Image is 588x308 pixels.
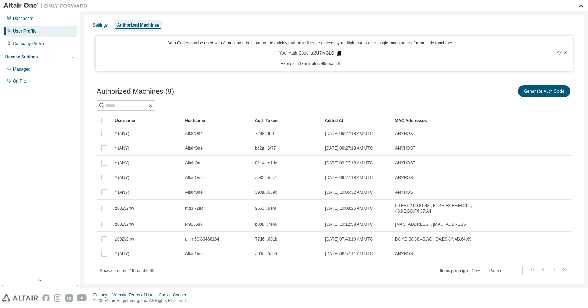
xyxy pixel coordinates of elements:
span: [DATE] 09:27:18 AM UTC [325,131,373,136]
span: * (ANY) [115,131,129,136]
span: 9653...9ef9 [255,206,276,211]
span: ANYHOST [395,131,415,136]
div: Website Terms of Use [112,292,159,298]
span: [DATE] 10:06:32 AM UTC [325,189,373,195]
span: bc2e...6f77 [255,145,276,151]
span: [DATE] 09:27:18 AM UTC [325,145,373,151]
button: Generate Auth Code [518,85,570,97]
span: ANYHOST [395,175,415,180]
span: [DATE] 07:43:10 AM UTC [325,236,373,242]
div: Company Profile [13,41,44,46]
span: [DATE] 10:12:58 AM UTC [325,222,373,227]
p: © 2025 Altair Engineering, Inc. All Rights Reserved. [93,298,193,304]
span: * (ANY) [115,160,129,166]
span: AltairOne [185,251,203,257]
span: AltairOne [185,145,203,151]
div: On Prem [13,78,30,84]
img: linkedin.svg [65,294,73,302]
span: * (ANY) [115,189,129,195]
div: Authorized Machines [117,22,159,28]
span: Page n. [489,266,523,275]
div: Added At [325,115,389,126]
p: Expires in 13 minutes, 49 seconds [100,61,521,67]
span: md3i72ec [185,206,203,211]
span: 8114...e1de [255,160,277,166]
span: * (ANY) [115,175,129,180]
span: AltairOne [185,160,203,166]
span: Showing entries 1 through 9 of 9 [100,268,154,273]
div: Cookie Consent [159,292,192,298]
span: AltairOne [185,175,203,180]
p: Auth Codes can be used with Almutil by administrators to quickly authorize license access by mult... [100,40,521,46]
span: AltairOne [185,131,203,136]
span: D0:AD:08:88:40:AC , D4:E9:8A:4B:64:69 [395,236,471,242]
div: Auth Token [255,115,319,126]
p: Your Auth Code is: 3U7IVGLS [279,50,342,57]
span: kr91558x [185,222,202,227]
img: altair_logo.svg [2,294,38,302]
span: * (ANY) [115,145,129,151]
img: Altair One [3,2,91,9]
span: Authorized Machines (9) [97,87,174,95]
span: dinm5CG3466164 [185,236,219,242]
span: ANYHOST [395,145,415,151]
span: [MAC_ADDRESS] , [MAC_ADDRESS] [395,222,467,227]
div: Hostname [185,115,249,126]
div: Username [115,115,179,126]
div: MAC Addresses [395,115,495,126]
span: ae82...5dc1 [255,175,277,180]
span: b888...7eb6 [255,222,277,227]
img: instagram.svg [54,294,61,302]
img: youtube.svg [77,294,87,302]
span: z002y2nw [115,206,134,211]
span: a00c...6ad9 [255,251,277,257]
span: 77d6...681b [255,236,277,242]
span: Items per page [440,266,483,275]
span: [DATE] 10:08:25 AM UTC [325,206,373,211]
span: [DATE] 09:27:18 AM UTC [325,175,373,180]
span: ANYHOST [395,189,415,195]
span: 00:FF:02:09:81:48 , F4:4E:E3:EF:EC:14 , 48:9E:BD:F6:87:A4 [395,203,495,214]
span: AltairOne [185,189,203,195]
div: License Settings [5,54,38,60]
span: z002y2nw [115,236,134,242]
div: Settings [93,22,108,28]
span: 390a...639c [255,189,277,195]
span: [DATE] 06:57:11 AM UTC [325,251,373,257]
img: facebook.svg [42,294,50,302]
div: Privacy [93,292,112,298]
span: [DATE] 09:27:18 AM UTC [325,160,373,166]
span: z002y2nw [115,222,134,227]
span: ANYHOST [395,160,415,166]
div: User Profile [13,28,36,34]
span: ANYHOST [395,251,415,257]
span: 7298...f601 [255,131,276,136]
button: 10 [472,268,481,273]
div: Dashboard [13,16,34,21]
div: Managed [13,66,30,72]
span: * (ANY) [115,251,129,257]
